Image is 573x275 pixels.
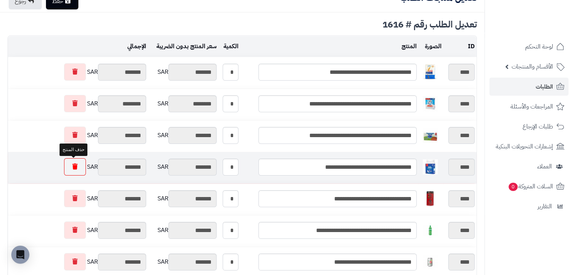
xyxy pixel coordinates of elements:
[8,36,148,57] td: الإجمالي
[150,127,217,144] div: SAR
[10,158,146,176] div: SAR
[148,36,219,57] td: سعر المنتج بدون الضريبة
[512,61,553,72] span: الأقسام والمنتجات
[523,121,553,132] span: طلبات الإرجاع
[423,191,438,206] img: 1747536337-61lY7EtfpmL._AC_SL1500-40x40.jpg
[150,222,217,239] div: SAR
[11,246,29,264] div: Open Intercom Messenger
[8,20,477,29] div: تعديل الطلب رقم # 1616
[423,223,438,238] img: 1747539686-0f9554f4-bc31-4819-be80-9307afd0-40x40.jpg
[510,101,553,112] span: المراجعات والأسئلة
[150,254,217,270] div: SAR
[10,253,146,270] div: SAR
[423,96,438,111] img: 1747485038-KC1A3KZW3vfiPFX9yv1GEHvzpxSOKLKo-40x40.jpg
[496,141,553,152] span: إشعارات التحويلات البنكية
[10,127,146,144] div: SAR
[489,98,568,116] a: المراجعات والأسئلة
[423,64,438,79] img: 1747451105-51n67CUqWVL._AC_SL1500-40x40.jpg
[60,144,87,156] div: حذف المنتج
[10,63,146,81] div: SAR
[423,159,438,174] img: 1747514177-ccd0a3cf-72ab-4216-a748-cb9d8e1d-40x40.jpg
[489,38,568,56] a: لوحة التحكم
[489,78,568,96] a: الطلبات
[423,254,438,269] img: 1747540408-7a431d2a-4456-4a4d-8b76-9a07e3ea-40x40.jpg
[537,161,552,172] span: العملاء
[10,95,146,112] div: SAR
[150,159,217,176] div: SAR
[509,183,518,191] span: 0
[150,95,217,112] div: SAR
[538,201,552,212] span: التقارير
[423,128,438,143] img: 1747513746-zx6kVRYbohpveGkgv4Hh6hTJsBmX9uj7-40x40.jpg
[536,81,553,92] span: الطلبات
[508,181,553,192] span: السلات المتروكة
[489,177,568,196] a: السلات المتروكة0
[489,137,568,156] a: إشعارات التحويلات البنكية
[10,222,146,239] div: SAR
[489,157,568,176] a: العملاء
[522,21,566,37] img: logo-2.png
[150,190,217,207] div: SAR
[219,36,240,57] td: الكمية
[525,41,553,52] span: لوحة التحكم
[419,36,443,57] td: الصورة
[240,36,419,57] td: المنتج
[10,190,146,207] div: SAR
[489,197,568,215] a: التقارير
[489,118,568,136] a: طلبات الإرجاع
[443,36,477,57] td: ID
[150,64,217,81] div: SAR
